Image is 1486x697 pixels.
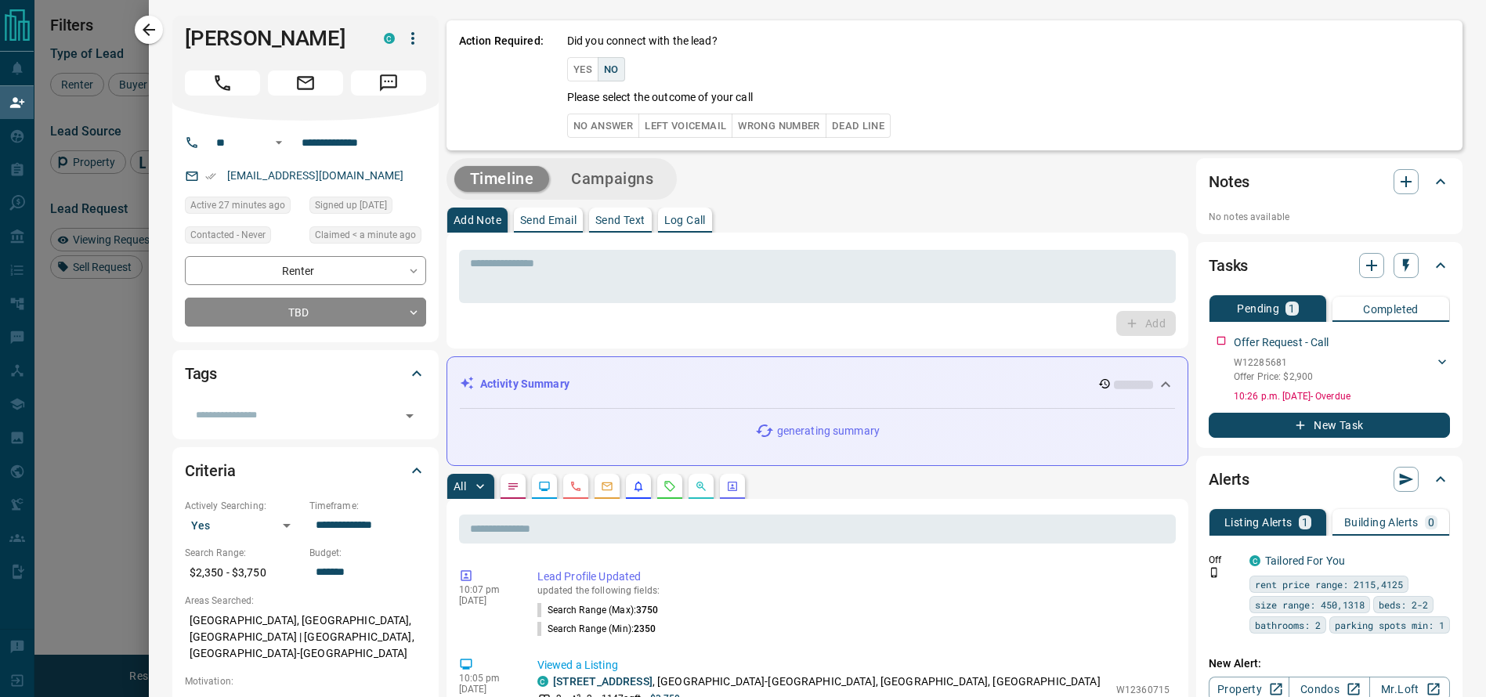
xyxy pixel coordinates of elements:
h2: Alerts [1209,467,1249,492]
p: Listing Alerts [1224,517,1293,528]
p: Please select the outcome of your call [567,89,753,106]
h2: Criteria [185,458,236,483]
p: No notes available [1209,210,1450,224]
p: Off [1209,553,1240,567]
svg: Opportunities [695,480,707,493]
span: Contacted - Never [190,227,266,243]
p: Search Range (Max) : [537,603,659,617]
p: Building Alerts [1344,517,1419,528]
p: 10:05 pm [459,673,514,684]
button: Campaigns [555,166,669,192]
div: Thu Sep 11 2025 [309,197,426,218]
p: 0 [1428,517,1434,528]
p: New Alert: [1209,655,1450,672]
span: 3750 [636,605,658,616]
p: generating summary [777,423,880,439]
span: Message [351,70,426,96]
p: Actively Searching: [185,499,302,513]
span: bathrooms: 2 [1255,617,1321,633]
p: Add Note [454,215,501,226]
button: Wrong Number [732,114,826,138]
p: Timeframe: [309,499,426,513]
button: Timeline [454,166,550,192]
p: [DATE] [459,595,514,606]
button: New Task [1209,413,1450,438]
svg: Push Notification Only [1209,567,1220,578]
p: [GEOGRAPHIC_DATA], [GEOGRAPHIC_DATA], [GEOGRAPHIC_DATA] | [GEOGRAPHIC_DATA], [GEOGRAPHIC_DATA]-[G... [185,608,426,666]
div: TBD [185,298,426,327]
p: Send Email [520,215,577,226]
span: Signed up [DATE] [315,197,387,213]
p: Activity Summary [480,376,569,392]
button: No Answer [567,114,639,138]
p: W12285681 [1234,356,1313,370]
span: Active 27 minutes ago [190,197,285,213]
div: Yes [185,513,302,538]
h1: [PERSON_NAME] [185,26,360,51]
button: Dead Line [826,114,891,138]
button: Yes [567,57,598,81]
p: Search Range (Min) : [537,622,656,636]
p: Areas Searched: [185,594,426,608]
div: Criteria [185,452,426,489]
svg: Agent Actions [726,480,739,493]
svg: Listing Alerts [632,480,645,493]
div: Tags [185,355,426,392]
button: Open [269,133,288,152]
span: beds: 2-2 [1379,597,1428,612]
div: Activity Summary [460,370,1175,399]
div: Notes [1209,163,1450,200]
p: Viewed a Listing [537,657,1170,674]
div: Alerts [1209,460,1450,498]
button: Open [399,405,421,427]
p: Log Call [664,215,706,226]
p: 1 [1302,517,1308,528]
p: updated the following fields: [537,585,1170,596]
p: Completed [1363,304,1419,315]
p: Offer Request - Call [1234,334,1329,351]
svg: Calls [569,480,582,493]
p: W12360715 [1116,683,1170,697]
p: Pending [1237,303,1279,314]
a: Tailored For You [1265,554,1345,567]
div: Sun Sep 14 2025 [309,226,426,248]
div: Tasks [1209,247,1450,284]
a: [EMAIL_ADDRESS][DOMAIN_NAME] [227,169,404,182]
p: Action Required: [459,33,544,138]
span: Call [185,70,260,96]
p: $2,350 - $3,750 [185,560,302,586]
span: size range: 450,1318 [1255,597,1365,612]
p: Send Text [595,215,645,226]
p: 10:07 pm [459,584,514,595]
div: Renter [185,256,426,285]
p: Motivation: [185,674,426,688]
span: Claimed < a minute ago [315,227,416,243]
a: [STREET_ADDRESS] [553,675,653,688]
svg: Emails [601,480,613,493]
p: Lead Profile Updated [537,569,1170,585]
div: condos.ca [384,33,395,44]
h2: Tags [185,361,217,386]
svg: Requests [663,480,676,493]
span: 2350 [634,623,656,634]
div: W12285681Offer Price: $2,900 [1234,352,1450,387]
div: condos.ca [537,676,548,687]
p: Search Range: [185,546,302,560]
h2: Tasks [1209,253,1248,278]
p: Budget: [309,546,426,560]
p: All [454,481,466,492]
h2: Notes [1209,169,1249,194]
p: 1 [1289,303,1295,314]
div: Sun Sep 14 2025 [185,197,302,218]
div: condos.ca [1249,555,1260,566]
button: Left Voicemail [638,114,732,138]
svg: Lead Browsing Activity [538,480,551,493]
button: No [598,57,625,81]
span: rent price range: 2115,4125 [1255,576,1403,592]
p: , [GEOGRAPHIC_DATA]-[GEOGRAPHIC_DATA], [GEOGRAPHIC_DATA], [GEOGRAPHIC_DATA] [553,674,1101,690]
svg: Notes [507,480,519,493]
p: Did you connect with the lead? [567,33,718,49]
p: Offer Price: $2,900 [1234,370,1313,384]
span: parking spots min: 1 [1335,617,1444,633]
svg: Email Verified [205,171,216,182]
